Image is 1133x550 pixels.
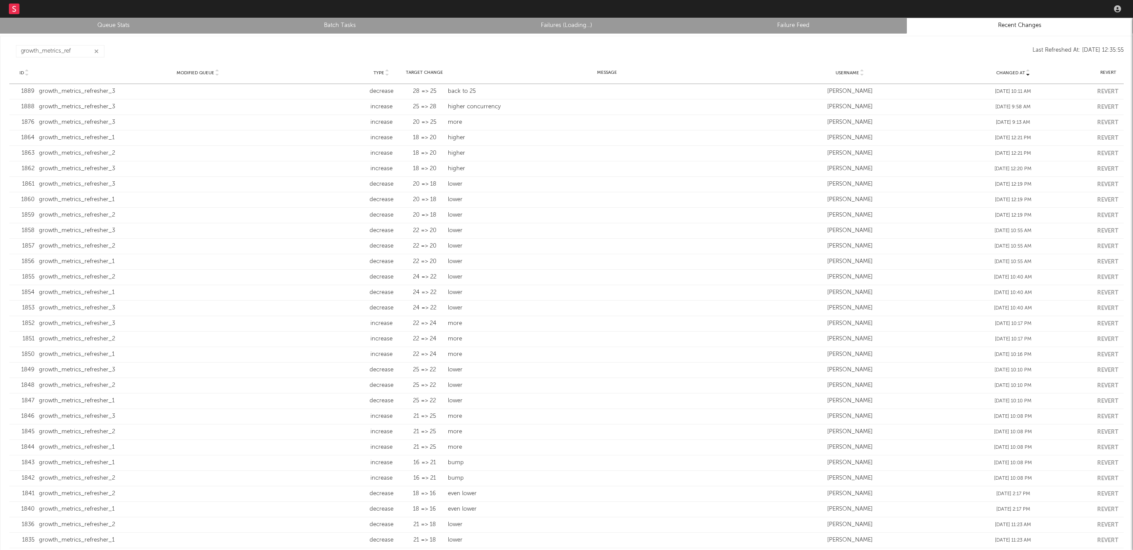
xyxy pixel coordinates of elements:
[448,288,766,297] div: lower
[362,412,401,421] div: increase
[448,520,766,529] div: lower
[39,242,357,251] div: growth_metrics_refresher_2
[1097,182,1118,187] button: Revert
[770,257,929,266] div: [PERSON_NAME]
[934,134,1093,142] div: [DATE] 12:21 PM
[14,428,35,436] div: 1845
[770,288,929,297] div: [PERSON_NAME]
[934,444,1093,451] div: [DATE] 10:08 PM
[14,180,35,189] div: 1861
[770,458,929,467] div: [PERSON_NAME]
[406,428,443,436] div: 21 => 25
[14,319,35,328] div: 1852
[1097,383,1118,389] button: Revert
[39,474,357,483] div: growth_metrics_refresher_2
[39,273,357,282] div: growth_metrics_refresher_2
[996,70,1025,76] span: Changed At
[39,180,357,189] div: growth_metrics_refresher_3
[362,242,401,251] div: decrease
[934,475,1093,482] div: [DATE] 10:08 PM
[448,319,766,328] div: more
[448,489,766,498] div: even lower
[39,134,357,142] div: growth_metrics_refresher_1
[14,489,35,498] div: 1841
[448,164,766,173] div: higher
[934,165,1093,173] div: [DATE] 12:20 PM
[1097,491,1118,497] button: Revert
[362,288,401,297] div: decrease
[362,536,401,545] div: decrease
[685,20,902,31] a: Failure Feed
[934,243,1093,250] div: [DATE] 10:55 AM
[770,428,929,436] div: [PERSON_NAME]
[934,506,1093,513] div: [DATE] 2:17 PM
[770,319,929,328] div: [PERSON_NAME]
[406,458,443,467] div: 16 => 21
[448,443,766,452] div: more
[231,20,448,31] a: Batch Tasks
[448,536,766,545] div: lower
[362,350,401,359] div: increase
[39,257,357,266] div: growth_metrics_refresher_1
[39,195,357,204] div: growth_metrics_refresher_1
[1097,306,1118,311] button: Revert
[39,489,357,498] div: growth_metrics_refresher_2
[458,20,675,31] a: Failures (Loading...)
[448,458,766,467] div: bump
[448,273,766,282] div: lower
[362,319,401,328] div: increase
[362,304,401,313] div: decrease
[39,164,357,173] div: growth_metrics_refresher_3
[1097,228,1118,234] button: Revert
[39,304,357,313] div: growth_metrics_refresher_3
[362,273,401,282] div: decrease
[39,443,357,452] div: growth_metrics_refresher_1
[14,520,35,529] div: 1836
[1097,197,1118,203] button: Revert
[362,443,401,452] div: increase
[406,335,443,344] div: 22 => 24
[406,366,443,374] div: 25 => 22
[1097,135,1118,141] button: Revert
[14,304,35,313] div: 1853
[362,458,401,467] div: increase
[39,319,357,328] div: growth_metrics_refresher_3
[406,288,443,297] div: 24 => 22
[934,537,1093,544] div: [DATE] 11:23 AM
[1097,89,1118,95] button: Revert
[770,304,929,313] div: [PERSON_NAME]
[39,428,357,436] div: growth_metrics_refresher_2
[39,103,357,111] div: growth_metrics_refresher_3
[406,195,443,204] div: 20 => 18
[14,134,35,142] div: 1864
[104,45,1124,57] div: Last Refreshed At: [DATE] 12:35:55
[1097,166,1118,172] button: Revert
[362,366,401,374] div: decrease
[14,397,35,405] div: 1847
[934,88,1093,95] div: [DATE] 10:11 AM
[1097,151,1118,157] button: Revert
[362,118,401,127] div: increase
[1097,321,1118,327] button: Revert
[406,242,443,251] div: 22 => 20
[934,367,1093,374] div: [DATE] 10:10 PM
[770,335,929,344] div: [PERSON_NAME]
[39,520,357,529] div: growth_metrics_refresher_2
[1097,213,1118,218] button: Revert
[406,443,443,452] div: 21 => 25
[1097,507,1118,512] button: Revert
[406,381,443,390] div: 25 => 22
[14,257,35,266] div: 1856
[39,458,357,467] div: growth_metrics_refresher_1
[934,490,1093,498] div: [DATE] 2:17 PM
[448,211,766,220] div: lower
[1097,120,1118,126] button: Revert
[14,381,35,390] div: 1848
[934,382,1093,390] div: [DATE] 10:10 PM
[1097,398,1118,404] button: Revert
[39,397,357,405] div: growth_metrics_refresher_1
[934,289,1093,297] div: [DATE] 10:40 AM
[934,428,1093,436] div: [DATE] 10:08 PM
[1097,104,1118,110] button: Revert
[406,149,443,158] div: 18 => 20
